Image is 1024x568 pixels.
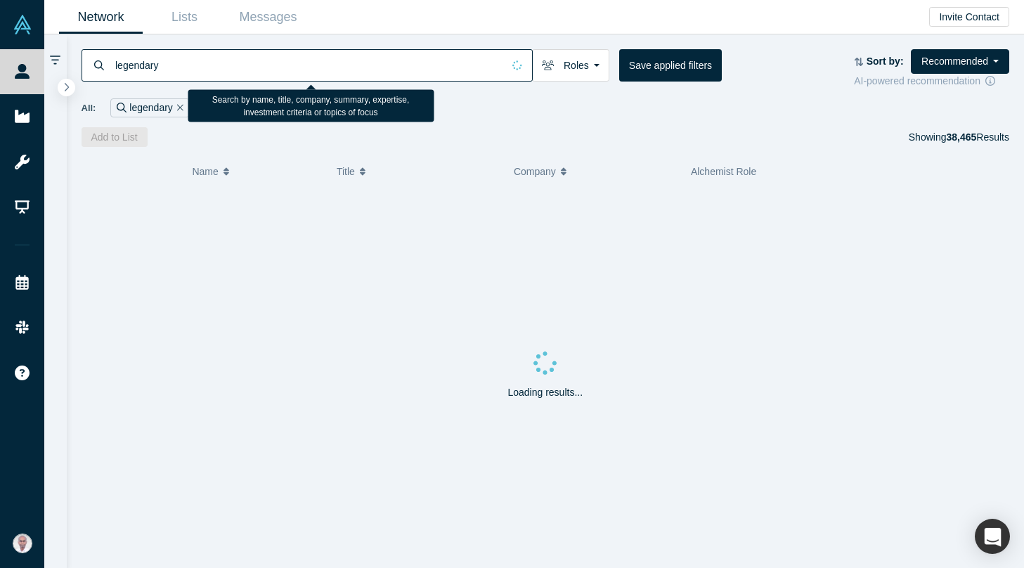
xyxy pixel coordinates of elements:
[110,98,189,117] div: legendary
[192,157,322,186] button: Name
[514,157,556,186] span: Company
[173,100,183,116] button: Remove Filter
[226,1,310,34] a: Messages
[337,157,355,186] span: Title
[946,131,976,143] strong: 38,465
[867,56,904,67] strong: Sort by:
[507,385,583,400] p: Loading results...
[691,166,756,177] span: Alchemist Role
[946,131,1009,143] span: Results
[911,49,1009,74] button: Recommended
[13,15,32,34] img: Alchemist Vault Logo
[929,7,1009,27] button: Invite Contact
[532,49,609,82] button: Roles
[59,1,143,34] a: Network
[143,1,226,34] a: Lists
[82,127,148,147] button: Add to List
[854,74,1009,89] div: AI-powered recommendation
[82,101,96,115] span: All:
[192,157,218,186] span: Name
[619,49,722,82] button: Save applied filters
[13,534,32,553] img: Vetri Venthan Elango's Account
[909,127,1009,147] div: Showing
[114,49,503,82] input: Search by name, title, company, summary, expertise, investment criteria or topics of focus
[514,157,676,186] button: Company
[337,157,499,186] button: Title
